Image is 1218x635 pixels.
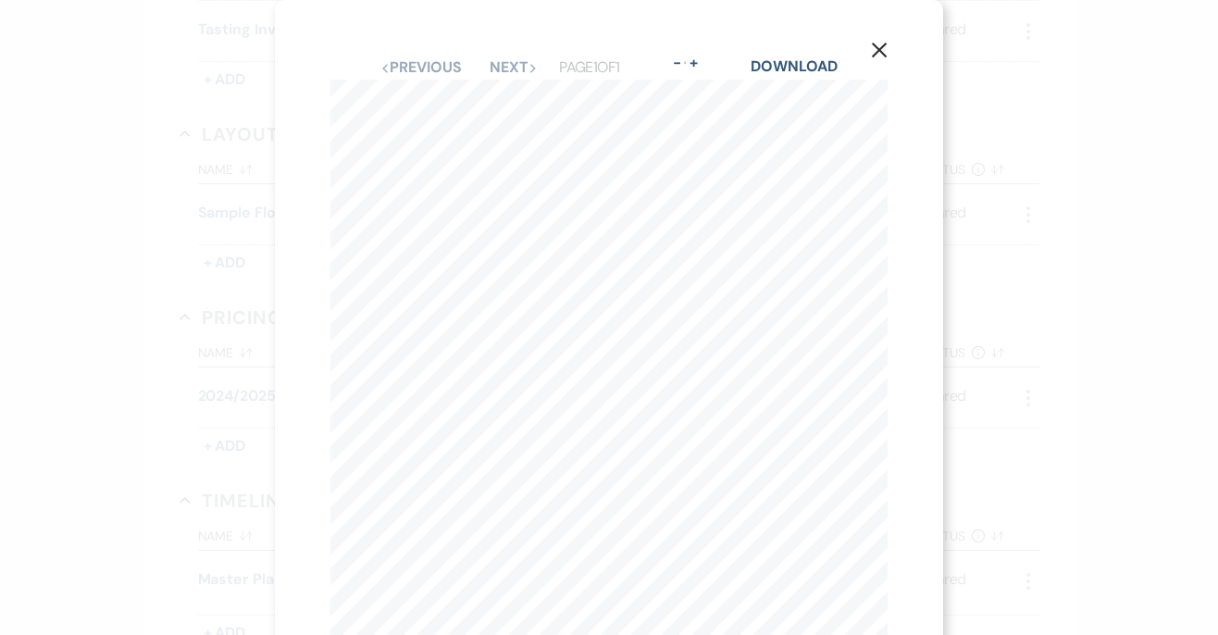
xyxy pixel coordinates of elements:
[380,60,461,75] button: Previous
[669,56,684,70] button: -
[559,56,619,80] p: Page 1 of 1
[490,60,538,75] button: Next
[751,56,837,76] a: Download
[687,56,702,70] button: +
